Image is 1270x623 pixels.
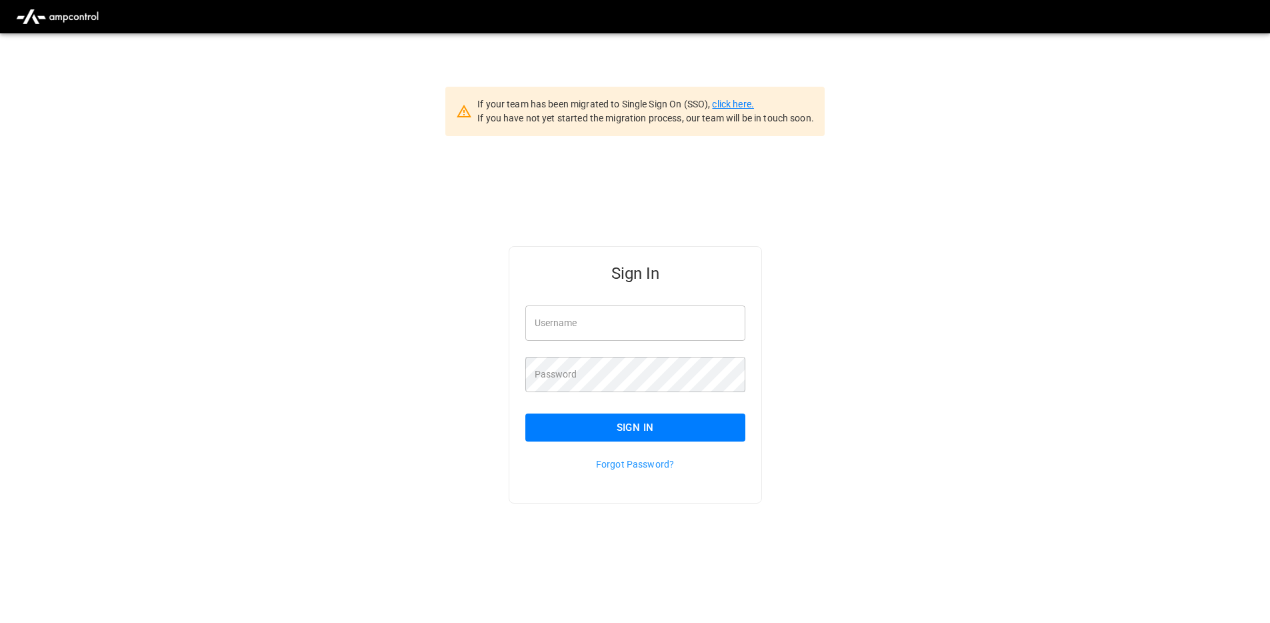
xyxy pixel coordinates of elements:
[477,99,712,109] span: If your team has been migrated to Single Sign On (SSO),
[525,263,745,284] h5: Sign In
[525,458,745,471] p: Forgot Password?
[525,414,745,442] button: Sign In
[11,4,104,29] img: ampcontrol.io logo
[712,99,753,109] a: click here.
[477,113,814,123] span: If you have not yet started the migration process, our team will be in touch soon.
